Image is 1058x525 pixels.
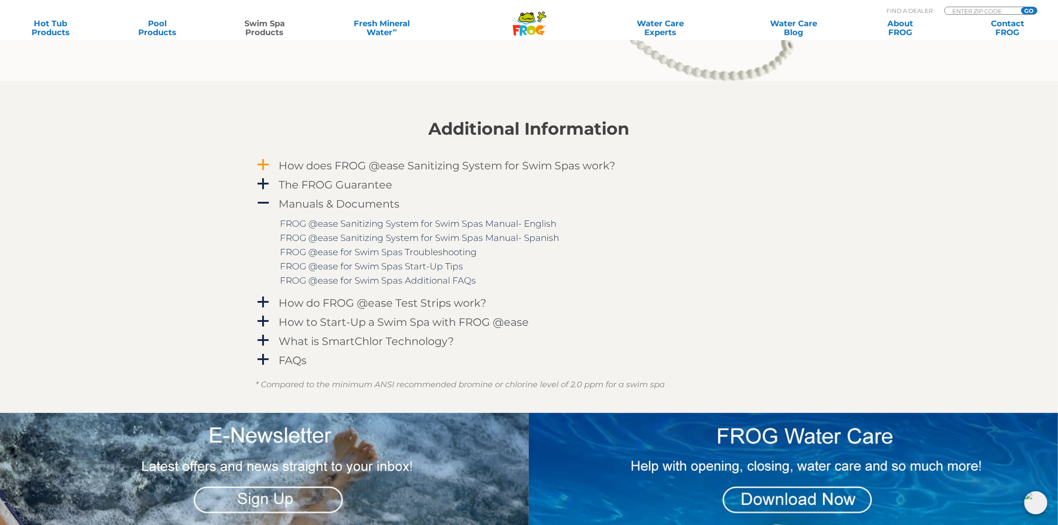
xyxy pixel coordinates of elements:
[280,218,557,229] a: FROG @ease Sanitizing System for Swim Spas Manual- English
[279,179,393,191] h4: The FROG Guarantee
[951,7,1011,15] input: Zip Code Form
[256,295,802,311] a: a How do FROG @ease Test Strips work?
[1024,491,1047,514] img: openIcon
[256,352,802,369] a: a FAQs
[279,160,616,172] h4: How does FROG @ease Sanitizing System for Swim Spas work?
[256,314,802,330] a: a How to Start-Up a Swim Spa with FROG @ease
[279,297,487,309] h4: How do FROG @ease Test Strips work?
[256,380,665,389] em: * Compared to the minimum ANSI recommended bromine or chlorine level of 2.0 ppm for a swim spa
[256,176,802,193] a: a The FROG Guarantee
[280,261,463,272] a: FROG @ease for Swim Spas Start-Up Tips
[116,19,199,37] a: PoolProducts
[886,7,933,15] p: Find A Dealer
[257,196,270,210] span: A
[257,353,270,366] span: a
[279,198,400,210] h4: Manuals & Documents
[279,354,307,366] h4: FAQs
[1021,7,1037,14] input: GO
[257,315,270,328] span: a
[223,19,306,37] a: Swim SpaProducts
[257,296,270,309] span: a
[330,19,434,37] a: Fresh MineralWater∞
[280,232,559,243] a: FROG @ease Sanitizing System for Swim Spas Manual- Spanish
[257,334,270,347] span: a
[393,26,397,33] sup: ∞
[9,19,92,37] a: Hot TubProducts
[279,316,529,328] h4: How to Start-Up a Swim Spa with FROG @ease
[256,119,802,139] h2: Additional Information
[966,19,1049,37] a: ContactFROG
[280,247,477,257] a: FROG @ease for Swim Spas Troubleshooting
[257,177,270,191] span: a
[256,157,802,174] a: a How does FROG @ease Sanitizing System for Swim Spas work?
[279,335,455,347] h4: What is SmartChlor Technology?
[256,333,802,349] a: a What is SmartChlor Technology?
[256,196,802,212] a: A Manuals & Documents
[859,19,942,37] a: AboutFROG
[257,158,270,172] span: a
[280,275,476,286] a: FROG @ease for Swim Spas Additional FAQs
[752,19,835,37] a: Water CareBlog
[593,19,728,37] a: Water CareExperts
